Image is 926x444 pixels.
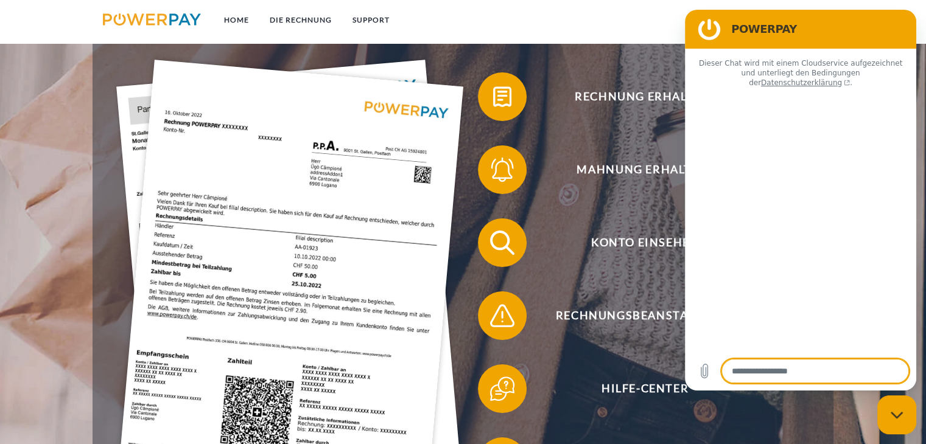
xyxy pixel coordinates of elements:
[259,9,342,31] a: DIE RECHNUNG
[478,218,794,267] button: Konto einsehen
[342,9,400,31] a: SUPPORT
[496,364,794,413] span: Hilfe-Center
[103,13,201,26] img: logo-powerpay.svg
[685,10,916,390] iframe: Messaging-Fenster
[760,9,798,31] a: agb
[487,227,517,258] img: qb_search.svg
[877,395,916,434] iframe: Schaltfläche zum Öffnen des Messaging-Fensters; Konversation läuft
[478,72,794,121] button: Rechnung erhalten?
[496,72,794,121] span: Rechnung erhalten?
[214,9,259,31] a: Home
[496,218,794,267] span: Konto einsehen
[496,145,794,194] span: Mahnung erhalten?
[487,154,517,185] img: qb_bell.svg
[478,364,794,413] button: Hilfe-Center
[487,300,517,331] img: qb_warning.svg
[487,373,517,404] img: qb_help.svg
[496,291,794,340] span: Rechnungsbeanstandung
[478,291,794,340] button: Rechnungsbeanstandung
[487,82,517,112] img: qb_bill.svg
[478,145,794,194] button: Mahnung erhalten?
